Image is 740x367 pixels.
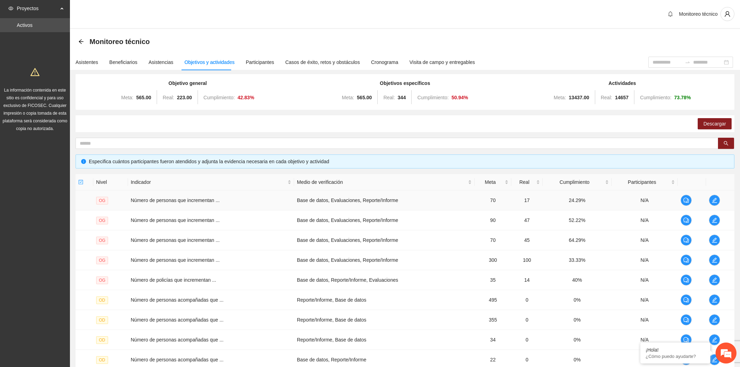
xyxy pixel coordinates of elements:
td: Reporte/Informe, Base de datos [294,330,475,350]
button: edit [709,294,720,305]
td: Base de datos, Evaluaciones, Reporte/Informe [294,250,475,270]
td: 70 [475,230,511,250]
button: Descargar [698,118,732,129]
span: arrow-left [78,39,84,44]
button: comment [681,235,692,246]
span: Cumplimiento: [204,95,235,100]
td: Reporte/Informe, Base de datos [294,290,475,310]
td: 0 [511,330,543,350]
span: Real [514,178,535,186]
td: Base de datos, Reporte/Informe, Evaluaciones [294,270,475,290]
td: 0 [511,310,543,330]
div: Visita de campo y entregables [410,58,475,66]
span: edit [709,217,720,223]
th: Meta [475,174,511,190]
button: edit [709,195,720,206]
strong: 223.00 [177,95,192,100]
td: 45 [511,230,543,250]
span: OD [96,316,108,324]
span: OG [96,257,108,264]
td: 34 [475,330,511,350]
span: Número de policías que incrementan ... [131,277,216,283]
td: Base de datos, Evaluaciones, Reporte/Informe [294,230,475,250]
span: Número de personas acompañadas que ... [131,337,223,343]
strong: 42.83 % [237,95,254,100]
span: edit [709,277,720,283]
strong: 14657 [615,95,628,100]
span: OG [96,276,108,284]
span: Número de personas que incrementan ... [131,217,220,223]
button: comment [681,254,692,266]
span: Cumplimiento: [640,95,671,100]
td: 14 [511,270,543,290]
button: comment [681,274,692,286]
span: Cumplimiento: [417,95,448,100]
span: Cumplimiento [546,178,604,186]
span: user [721,11,734,17]
div: Objetivos y actividades [185,58,235,66]
span: Número de personas acompañadas que ... [131,297,223,303]
th: Participantes [612,174,678,190]
strong: 344 [398,95,406,100]
td: 35 [475,270,511,290]
button: edit [709,235,720,246]
td: 0% [543,310,612,330]
span: OD [96,336,108,344]
button: comment [681,314,692,325]
span: Número de personas acompañadas que ... [131,317,223,323]
td: 24.29% [543,190,612,210]
strong: 565.00 [136,95,151,100]
span: Real: [601,95,612,100]
span: bell [665,11,676,17]
button: comment [681,334,692,345]
td: N/A [612,330,678,350]
span: Número de personas acompañadas que ... [131,357,223,362]
th: Nivel [93,174,128,190]
span: Número de personas que incrementan ... [131,237,220,243]
strong: 50.94 % [451,95,468,100]
span: Número de personas que incrementan ... [131,257,220,263]
td: 0 [511,290,543,310]
span: to [685,59,690,65]
span: Meta: [121,95,133,100]
button: edit [709,215,720,226]
div: Asistencias [149,58,173,66]
td: N/A [612,190,678,210]
button: edit [709,334,720,345]
span: OG [96,237,108,244]
span: Meta [477,178,503,186]
span: Monitoreo técnico [679,11,718,17]
div: Beneficiarios [109,58,137,66]
span: edit [709,317,720,323]
span: Participantes [614,178,670,186]
span: OD [96,356,108,364]
div: Asistentes [76,58,98,66]
th: Real [511,174,543,190]
div: ¡Hola! [646,347,705,353]
strong: Actividades [609,80,636,86]
td: N/A [612,250,678,270]
button: bell [665,8,676,20]
td: N/A [612,290,678,310]
td: 90 [475,210,511,230]
span: edit [709,337,720,343]
a: Activos [17,22,33,28]
span: edit [709,197,720,203]
span: warning [30,67,40,77]
button: edit [709,254,720,266]
th: Cumplimiento [543,174,612,190]
td: N/A [612,310,678,330]
span: Indicador [131,178,286,186]
div: Back [78,39,84,45]
span: Meta: [554,95,566,100]
td: 495 [475,290,511,310]
span: Descargar [703,120,726,128]
span: swap-right [685,59,690,65]
td: 47 [511,210,543,230]
td: 0% [543,290,612,310]
td: Base de datos, Evaluaciones, Reporte/Informe [294,190,475,210]
button: user [720,7,734,21]
button: comment [681,294,692,305]
span: Real: [383,95,395,100]
td: N/A [612,230,678,250]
